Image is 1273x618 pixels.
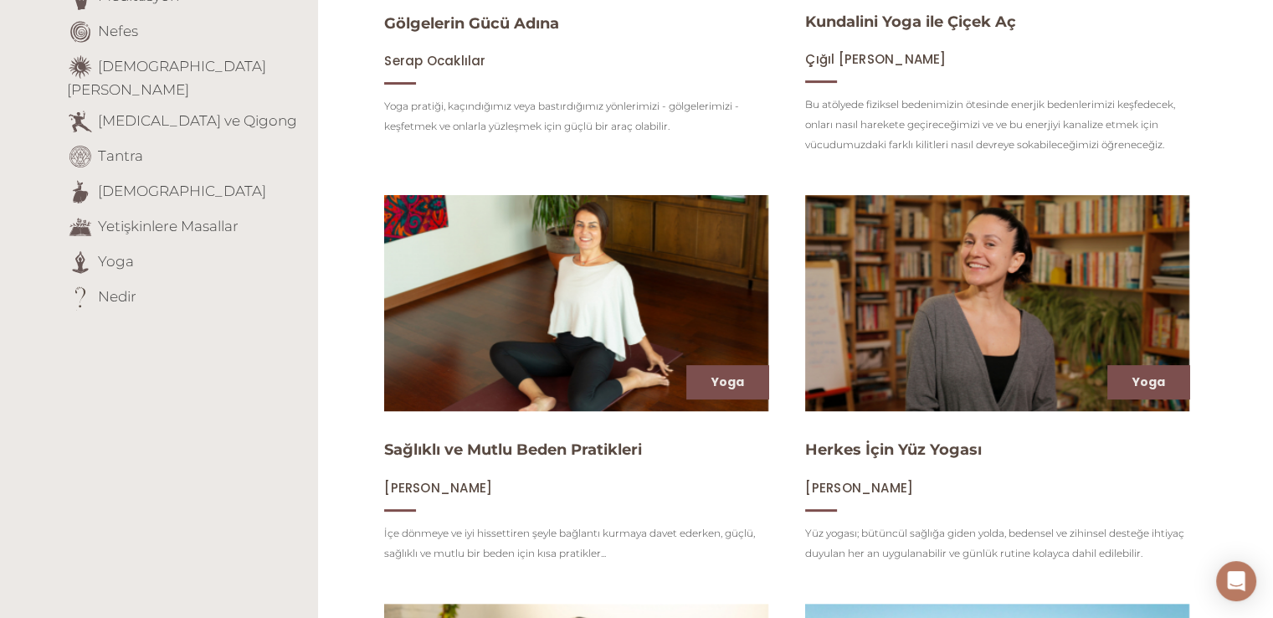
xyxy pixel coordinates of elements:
a: Herkes İçin Yüz Yogası [805,440,982,459]
a: Gölgelerin Gücü Adına [384,14,559,33]
a: Nedir [98,287,136,304]
a: Yoga [1132,373,1165,390]
a: Kundalini Yoga ile Çiçek Aç [805,13,1016,31]
a: Nefes [98,22,138,39]
p: Yoga pratiği, kaçındığımız veya bastırdığımız yönlerimizi - gölgelerimizi - keşfetmek ve onlarla ... [384,96,768,136]
a: [DEMOGRAPHIC_DATA] [98,182,266,198]
a: Çığıl [PERSON_NAME] [805,51,946,67]
span: Çığıl [PERSON_NAME] [805,50,946,68]
span: [PERSON_NAME] [384,479,492,497]
div: Open Intercom Messenger [1216,561,1256,601]
p: İçe dönmeye ve iyi hissettiren şeyle bağlantı kurmaya davet ederken, güçlü, sağlıklı ve mutlu bir... [384,523,768,564]
a: Serap Ocaklılar [384,53,485,69]
a: [PERSON_NAME] [384,480,492,496]
a: Yoga [98,252,134,269]
span: Serap Ocaklılar [384,52,485,70]
span: [PERSON_NAME] [805,479,913,497]
a: Yoga [711,373,744,390]
a: Tantra [98,147,143,163]
p: Yüz yogası; bütüncül sağlığa giden yolda, bedensel ve zihinsel desteğe ihtiyaç duyulan her an uyg... [805,523,1189,564]
a: [MEDICAL_DATA] ve Qigong [98,111,297,128]
a: [DEMOGRAPHIC_DATA][PERSON_NAME] [67,57,266,98]
a: Sağlıklı ve Mutlu Beden Pratikleri [384,440,642,459]
a: Yetişkinlere Masallar [98,217,239,234]
p: Bu atölyede fiziksel bedenimizin ötesinde enerjik bedenlerimizi keşfedecek, onları nasıl harekete... [805,95,1189,155]
a: [PERSON_NAME] [805,480,913,496]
